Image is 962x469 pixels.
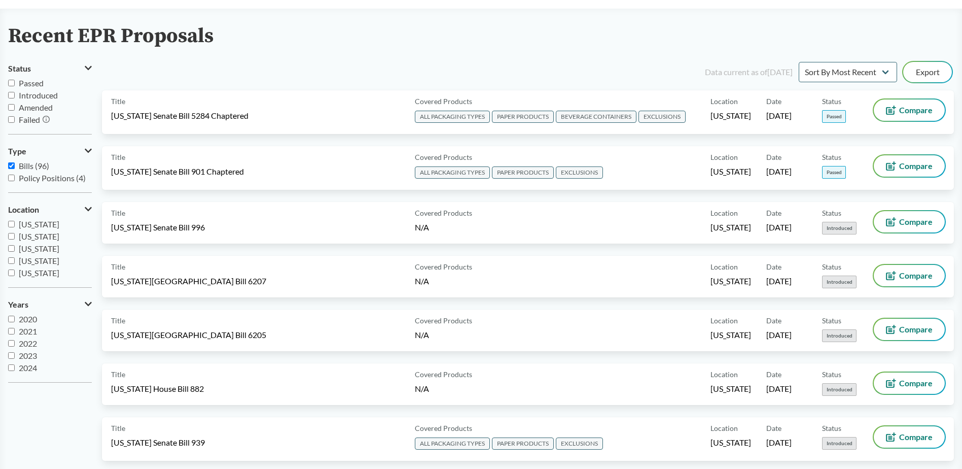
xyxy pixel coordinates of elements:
[8,328,15,334] input: 2021
[8,316,15,322] input: 2020
[822,166,846,179] span: Passed
[710,110,751,121] span: [US_STATE]
[766,208,781,218] span: Date
[8,300,28,309] span: Years
[8,364,15,371] input: 2024
[415,423,472,433] span: Covered Products
[710,96,738,107] span: Location
[766,166,792,177] span: [DATE]
[822,96,841,107] span: Status
[766,329,792,341] span: [DATE]
[874,211,945,232] button: Compare
[766,222,792,233] span: [DATE]
[766,276,792,287] span: [DATE]
[874,319,945,340] button: Compare
[710,329,751,341] span: [US_STATE]
[899,272,933,280] span: Compare
[19,326,37,336] span: 2021
[8,201,92,218] button: Location
[19,161,49,171] span: Bills (96)
[415,261,472,272] span: Covered Products
[710,276,751,287] span: [US_STATE]
[415,384,429,393] span: N/A
[111,222,205,233] span: [US_STATE] Senate Bill 996
[766,383,792,394] span: [DATE]
[111,152,125,162] span: Title
[111,369,125,380] span: Title
[8,116,15,123] input: Failed
[111,329,266,341] span: [US_STATE][GEOGRAPHIC_DATA] Bill 6205
[8,257,15,264] input: [US_STATE]
[415,166,490,179] span: ALL PACKAGING TYPES
[415,276,429,286] span: N/A
[111,423,125,433] span: Title
[19,351,37,360] span: 2023
[111,96,125,107] span: Title
[415,438,490,450] span: ALL PACKAGING TYPES
[492,438,554,450] span: PAPER PRODUCTS
[8,175,15,181] input: Policy Positions (4)
[899,162,933,170] span: Compare
[710,222,751,233] span: [US_STATE]
[111,276,266,287] span: [US_STATE][GEOGRAPHIC_DATA] Bill 6207
[8,147,26,156] span: Type
[19,219,59,229] span: [US_STATE]
[19,115,40,124] span: Failed
[8,143,92,160] button: Type
[8,25,213,48] h2: Recent EPR Proposals
[415,208,472,218] span: Covered Products
[111,166,244,177] span: [US_STATE] Senate Bill 901 Chaptered
[19,363,37,373] span: 2024
[111,315,125,326] span: Title
[710,423,738,433] span: Location
[822,369,841,380] span: Status
[111,383,204,394] span: [US_STATE] House Bill 882
[492,111,554,123] span: PAPER PRODUCTS
[899,325,933,333] span: Compare
[8,352,15,359] input: 2023
[903,62,952,82] button: Export
[710,152,738,162] span: Location
[766,96,781,107] span: Date
[111,261,125,272] span: Title
[766,152,781,162] span: Date
[766,110,792,121] span: [DATE]
[8,233,15,240] input: [US_STATE]
[415,111,490,123] span: ALL PACKAGING TYPES
[710,383,751,394] span: [US_STATE]
[899,379,933,387] span: Compare
[111,437,205,448] span: [US_STATE] Senate Bill 939
[710,166,751,177] span: [US_STATE]
[822,423,841,433] span: Status
[822,383,857,396] span: Introduced
[415,96,472,107] span: Covered Products
[19,231,59,241] span: [US_STATE]
[899,218,933,226] span: Compare
[710,369,738,380] span: Location
[766,423,781,433] span: Date
[822,261,841,272] span: Status
[822,329,857,342] span: Introduced
[705,66,793,78] div: Data current as of [DATE]
[19,268,59,278] span: [US_STATE]
[874,426,945,448] button: Compare
[19,103,53,112] span: Amended
[822,208,841,218] span: Status
[710,208,738,218] span: Location
[8,340,15,347] input: 2022
[766,261,781,272] span: Date
[710,437,751,448] span: [US_STATE]
[19,314,37,324] span: 2020
[111,208,125,218] span: Title
[822,315,841,326] span: Status
[874,373,945,394] button: Compare
[822,152,841,162] span: Status
[415,152,472,162] span: Covered Products
[874,265,945,286] button: Compare
[874,99,945,121] button: Compare
[415,315,472,326] span: Covered Products
[8,270,15,276] input: [US_STATE]
[822,276,857,288] span: Introduced
[766,315,781,326] span: Date
[556,438,603,450] span: EXCLUSIONS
